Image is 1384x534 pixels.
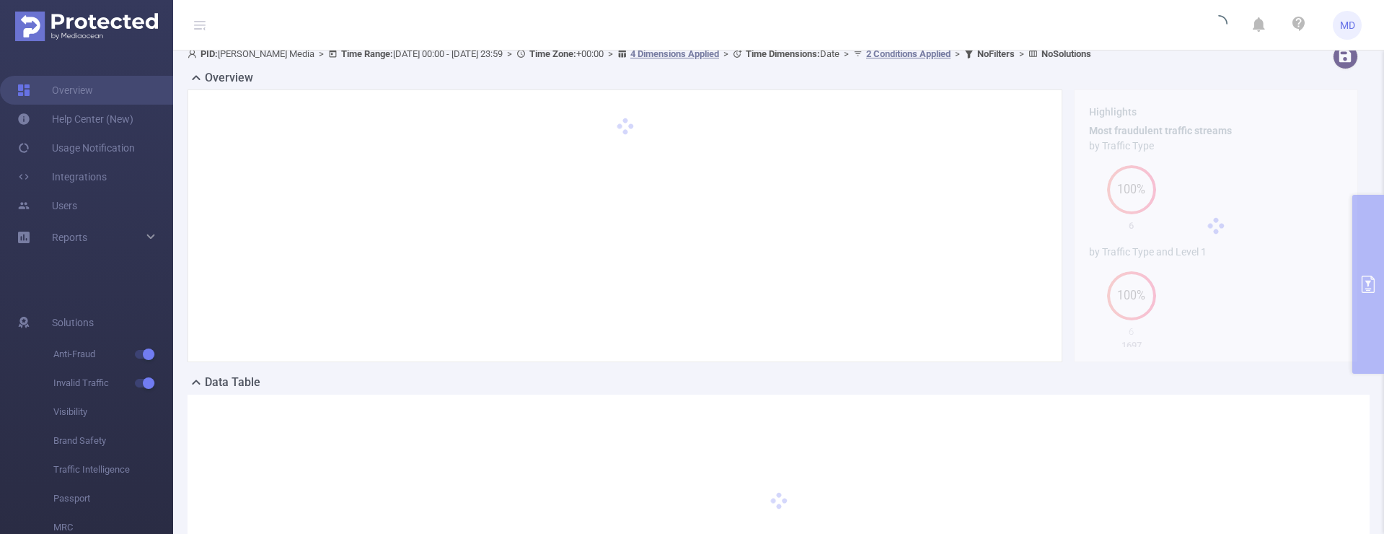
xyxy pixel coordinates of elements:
[1210,15,1227,35] i: icon: loading
[15,12,158,41] img: Protected Media
[1340,11,1355,40] span: MD
[746,48,839,59] span: Date
[719,48,733,59] span: >
[839,48,853,59] span: >
[529,48,576,59] b: Time Zone:
[17,133,135,162] a: Usage Notification
[630,48,719,59] u: 4 Dimensions Applied
[17,76,93,105] a: Overview
[1041,48,1091,59] b: No Solutions
[53,398,173,426] span: Visibility
[53,340,173,369] span: Anti-Fraud
[951,48,964,59] span: >
[188,49,200,58] i: icon: user
[977,48,1015,59] b: No Filters
[17,105,133,133] a: Help Center (New)
[200,48,218,59] b: PID:
[341,48,393,59] b: Time Range:
[52,223,87,252] a: Reports
[1015,48,1028,59] span: >
[53,369,173,398] span: Invalid Traffic
[314,48,328,59] span: >
[866,48,951,59] u: 2 Conditions Applied
[53,455,173,484] span: Traffic Intelligence
[188,48,1091,59] span: [PERSON_NAME] Media [DATE] 00:00 - [DATE] 23:59 +00:00
[17,191,77,220] a: Users
[746,48,820,59] b: Time Dimensions :
[604,48,617,59] span: >
[503,48,516,59] span: >
[17,162,107,191] a: Integrations
[52,232,87,243] span: Reports
[52,308,94,337] span: Solutions
[205,374,260,391] h2: Data Table
[205,69,253,87] h2: Overview
[53,484,173,513] span: Passport
[53,426,173,455] span: Brand Safety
